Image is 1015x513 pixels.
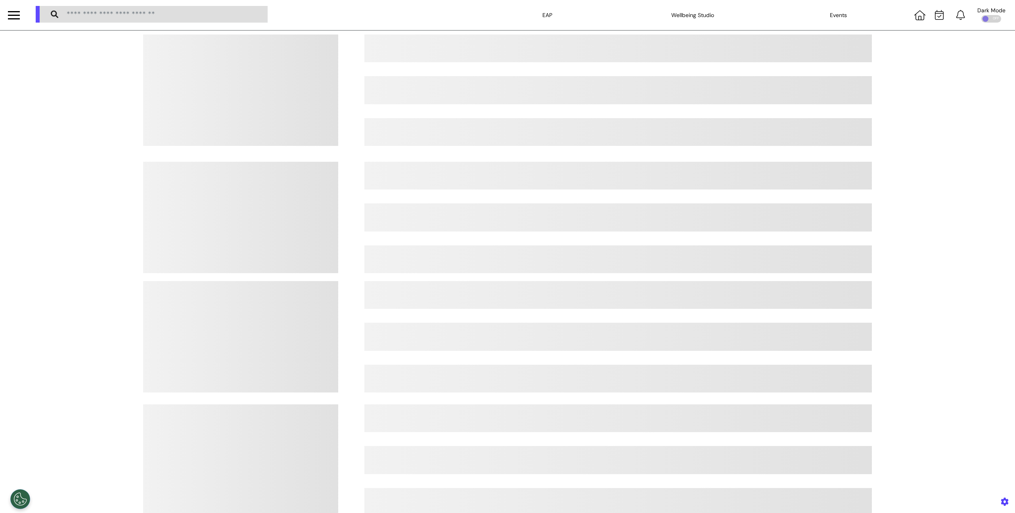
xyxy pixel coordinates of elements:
div: Events [799,4,878,26]
button: Open Preferences [10,489,30,509]
div: Dark Mode [977,8,1005,13]
div: EAP [507,4,587,26]
div: OFF [981,15,1001,23]
div: Wellbeing Studio [653,4,732,26]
